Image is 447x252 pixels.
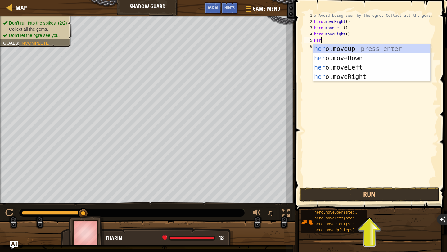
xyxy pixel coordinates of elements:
li: Collect all the gems. [3,26,67,32]
span: Collect all the gems. [9,27,48,32]
span: hero.moveRight(steps) [314,222,361,227]
span: Incomplete [20,41,49,46]
span: ♫ [267,208,273,218]
div: 5 [304,37,314,43]
div: 2 [304,19,314,25]
span: hero.moveLeft(steps) [314,216,359,221]
div: health: 18 / 18 [162,235,223,241]
button: Game Menu [241,2,284,17]
img: thang_avatar_frame.png [69,216,105,250]
button: ♫ [266,207,277,220]
div: Tharin [106,234,228,242]
div: 3 [304,25,314,31]
button: ⌘ + P: Pause [3,207,16,220]
li: Don’t let the ogre see you. [3,32,67,38]
div: 4 [304,31,314,37]
button: Run [299,187,440,202]
span: Map [16,3,27,12]
span: Goals [3,41,18,46]
button: Toggle fullscreen [279,207,292,220]
div: 6 [304,43,314,50]
span: Don’t let the ogre see you. [9,33,60,38]
li: Don’t run into the spikes. [3,20,67,26]
span: : [18,41,20,46]
span: hero.moveUp(steps) [314,228,355,232]
span: Don’t run into the spikes. (2/2) [9,20,67,25]
span: Hints [224,5,235,11]
span: hero.moveDown(steps) [314,210,359,215]
button: Ask AI [10,241,18,249]
button: Adjust volume [251,207,263,220]
span: Game Menu [253,5,280,13]
img: portrait.png [301,216,313,228]
div: 1 [304,12,314,19]
a: Map [12,3,27,12]
button: Ask AI [205,2,221,14]
span: Ask AI [208,5,218,11]
span: 18 [219,234,223,242]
